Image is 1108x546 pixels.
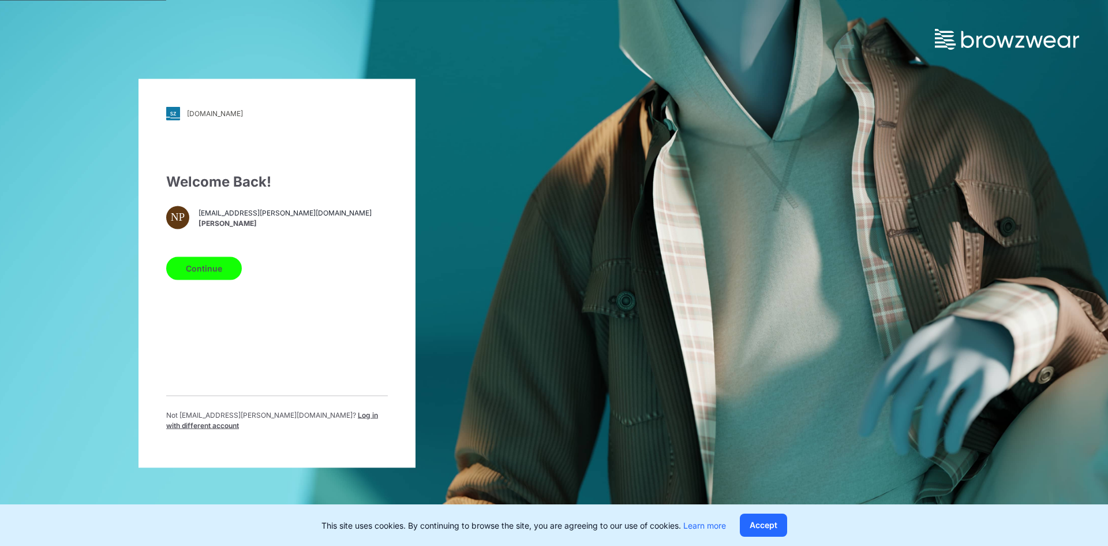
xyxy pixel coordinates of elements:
[935,29,1079,50] img: browzwear-logo.73288ffb.svg
[166,257,242,280] button: Continue
[187,109,243,118] div: [DOMAIN_NAME]
[166,171,388,192] div: Welcome Back!
[199,218,372,229] span: [PERSON_NAME]
[166,410,388,430] p: Not [EMAIL_ADDRESS][PERSON_NAME][DOMAIN_NAME] ?
[683,521,726,530] a: Learn more
[199,208,372,218] span: [EMAIL_ADDRESS][PERSON_NAME][DOMAIN_NAME]
[740,514,787,537] button: Accept
[166,106,180,120] img: svg+xml;base64,PHN2ZyB3aWR0aD0iMjgiIGhlaWdodD0iMjgiIHZpZXdCb3g9IjAgMCAyOCAyOCIgZmlsbD0ibm9uZSIgeG...
[321,519,726,532] p: This site uses cookies. By continuing to browse the site, you are agreeing to our use of cookies.
[166,206,189,229] div: NP
[166,106,388,120] a: [DOMAIN_NAME]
